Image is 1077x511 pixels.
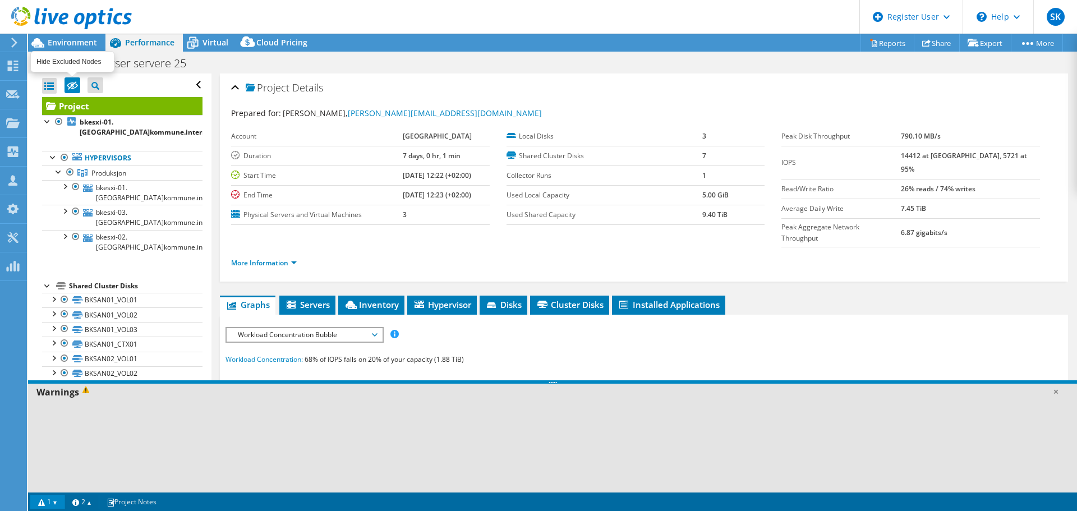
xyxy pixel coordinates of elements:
span: [PERSON_NAME], [283,108,542,118]
a: Hypervisors [42,151,202,165]
span: Hypervisor [413,299,471,310]
a: BKSAN01_VOL03 [42,322,202,337]
span: Details [292,81,323,94]
b: 790.10 MB/s [901,131,941,141]
label: Account [231,131,403,142]
span: Inventory [344,299,399,310]
b: [DATE] 12:22 (+02:00) [403,171,471,180]
span: Graphs [225,299,270,310]
span: Environment [48,37,97,48]
b: [DATE] 12:23 (+02:00) [403,190,471,200]
b: 3 [403,210,407,219]
a: BKSAN02_VOL02 [42,366,202,381]
div: Warnings [28,384,1077,400]
a: Share [914,34,960,52]
b: 9.40 TiB [702,210,728,219]
b: 6.87 gigabits/s [901,228,947,237]
a: bkesxi-03.[GEOGRAPHIC_DATA]kommune.intern [42,205,202,229]
a: Export [959,34,1011,52]
a: bkesxi-02.[GEOGRAPHIC_DATA]kommune.intern [42,230,202,255]
label: Used Local Capacity [507,190,703,201]
b: 26% reads / 74% writes [901,184,975,194]
a: bkesxi-01.[GEOGRAPHIC_DATA]kommune.intern [42,180,202,205]
label: Duration [231,150,403,162]
label: IOPS [781,157,901,168]
div: Hide Excluded Nodes [31,52,114,72]
label: Shared Cluster Disks [507,150,703,162]
div: Shared Cluster Disks [69,279,202,293]
b: 7 days, 0 hr, 1 min [403,151,461,160]
a: More [1011,34,1063,52]
span: 68% of IOPS falls on 20% of your capacity (1.88 TiB) [305,355,464,364]
span: Project [246,82,289,94]
b: 7 [702,151,706,160]
span: Cloud Pricing [256,37,307,48]
b: 14412 at [GEOGRAPHIC_DATA], 5721 at 95% [901,151,1027,174]
a: Reports [860,34,914,52]
b: 5.00 GiB [702,190,729,200]
a: Project Notes [99,495,164,509]
a: BKSAN02_VOL01 [42,352,202,366]
span: Performance [125,37,174,48]
label: Peak Aggregate Network Throughput [781,222,901,244]
label: Peak Disk Throughput [781,131,901,142]
label: Start Time [231,170,403,181]
span: Servers [285,299,330,310]
a: BKSAN01_CTX01 [42,337,202,351]
span: Installed Applications [618,299,720,310]
label: Prepared for: [231,108,281,118]
h1: Analyse ressurser servere 25 [36,57,204,70]
span: SK [1047,8,1065,26]
span: Virtual [202,37,228,48]
label: Collector Runs [507,170,703,181]
a: 2 [65,495,99,509]
span: Workload Concentration Bubble [232,328,376,342]
a: BKSAN01_VOL01 [42,293,202,307]
label: Local Disks [507,131,703,142]
svg: \n [977,12,987,22]
label: Used Shared Capacity [507,209,703,220]
label: Physical Servers and Virtual Machines [231,209,403,220]
a: bkesxi-01.[GEOGRAPHIC_DATA]kommune.intern [42,115,202,140]
a: More Information [231,258,297,268]
span: Cluster Disks [536,299,604,310]
label: Read/Write Ratio [781,183,901,195]
b: 3 [702,131,706,141]
b: bkesxi-01.[GEOGRAPHIC_DATA]kommune.intern [80,117,206,137]
a: Project [42,97,202,115]
span: Produksjon [91,168,126,178]
label: End Time [231,190,403,201]
b: 7.45 TiB [901,204,926,213]
span: Workload Concentration: [225,355,303,364]
b: [GEOGRAPHIC_DATA] [403,131,472,141]
a: Produksjon [42,165,202,180]
a: 1 [30,495,65,509]
a: BKSAN01_VOL02 [42,307,202,322]
b: 1 [702,171,706,180]
a: [PERSON_NAME][EMAIL_ADDRESS][DOMAIN_NAME] [348,108,542,118]
span: Disks [485,299,522,310]
label: Average Daily Write [781,203,901,214]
